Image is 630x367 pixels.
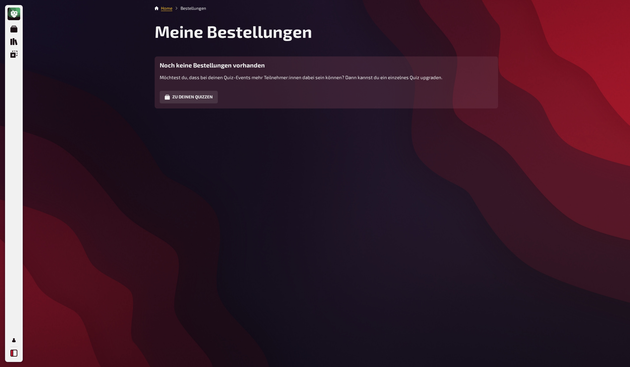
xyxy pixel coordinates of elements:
h3: Noch keine Bestellungen vorhanden [160,61,493,69]
a: Quiz Sammlung [8,35,20,48]
li: Home [161,5,172,11]
p: Möchtest du, dass bei deinen Quiz-Events mehr Teilnehmer:innen dabei sein können? Dann kannst du ... [160,74,493,81]
li: Bestellungen [172,5,206,11]
a: Einblendungen [8,48,20,61]
a: Meine Quizze [8,23,20,35]
h1: Meine Bestellungen [155,21,498,41]
a: Profil [8,334,20,347]
button: Zu deinen Quizzen [160,91,218,103]
a: Home [161,6,172,11]
a: Zu deinen Quizzen [160,91,493,103]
